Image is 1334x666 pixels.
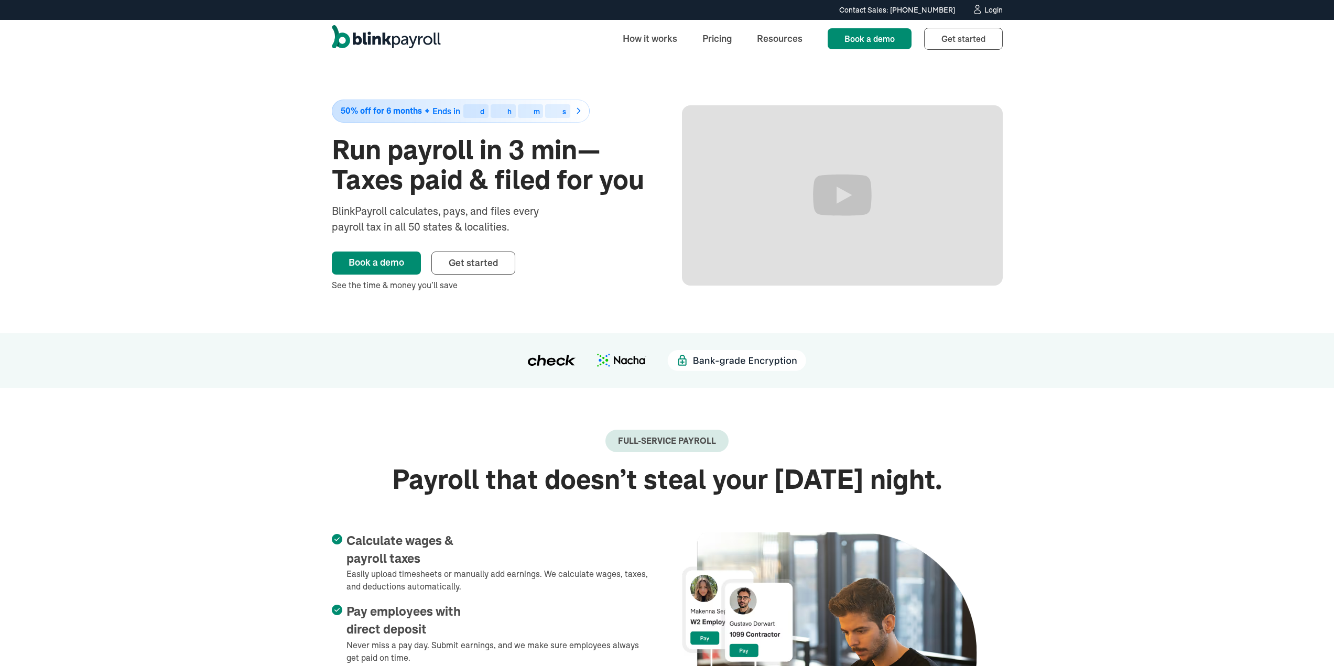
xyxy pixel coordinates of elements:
div: Full-Service payroll [618,436,716,446]
a: Login [972,4,1003,16]
div: BlinkPayroll calculates, pays, and files every payroll tax in all 50 states & localities. [332,203,567,235]
li: Never miss a pay day. Submit earnings, and we make sure employees always get paid on time. [332,603,653,663]
a: Book a demo [332,252,421,275]
a: Get started [431,252,515,275]
a: Resources [749,27,811,50]
h1: Run payroll in 3 min—Taxes paid & filed for you [332,135,653,195]
span: Pay employees with direct deposit [346,605,461,636]
span: 50% off for 6 months [341,106,422,115]
a: Book a demo [828,28,912,49]
div: h [507,108,512,115]
div: d [480,108,484,115]
span: Ends in [432,106,460,116]
li: Easily upload timesheets or manually add earnings. We calculate wages, taxes, and deductions auto... [332,532,653,593]
div: See the time & money you’ll save [332,279,653,291]
a: How it works [614,27,686,50]
div: m [534,108,540,115]
span: Calculate wages & payroll taxes [346,534,453,565]
span: Get started [449,257,498,269]
a: Pricing [694,27,740,50]
iframe: Run Payroll in 3 min with BlinkPayroll [682,105,1003,286]
div: Contact Sales: [PHONE_NUMBER] [839,5,955,16]
div: s [562,108,566,115]
a: 50% off for 6 monthsEnds indhms [332,100,653,123]
div: Login [984,6,1003,14]
h2: Payroll that doesn’t steal your [DATE] night. [332,465,1003,495]
a: Get started [924,28,1003,50]
span: Get started [941,34,985,44]
span: Book a demo [844,34,895,44]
